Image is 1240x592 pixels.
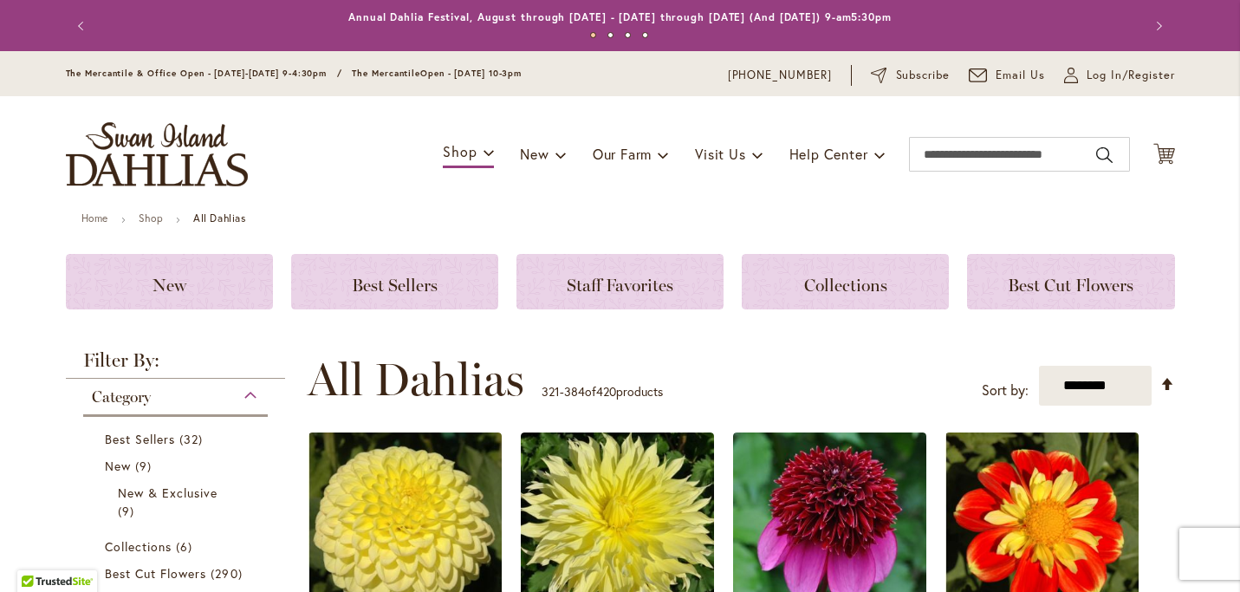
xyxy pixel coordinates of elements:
strong: Filter By: [66,351,286,379]
span: 9 [118,502,139,520]
span: Staff Favorites [567,275,673,296]
button: 3 of 4 [625,32,631,38]
span: Shop [443,142,477,160]
span: Collections [804,275,887,296]
a: [PHONE_NUMBER] [728,67,833,84]
a: Collections [105,537,251,556]
a: Subscribe [871,67,950,84]
a: Best Cut Flowers [967,254,1174,309]
a: Log In/Register [1064,67,1175,84]
a: Best Sellers [291,254,498,309]
button: 1 of 4 [590,32,596,38]
label: Sort by: [982,374,1029,407]
button: Previous [66,9,101,43]
span: All Dahlias [308,354,524,406]
span: The Mercantile & Office Open - [DATE]-[DATE] 9-4:30pm / The Mercantile [66,68,421,79]
span: Collections [105,538,172,555]
a: New &amp; Exclusive [118,484,238,520]
span: 6 [176,537,197,556]
a: Annual Dahlia Festival, August through [DATE] - [DATE] through [DATE] (And [DATE]) 9-am5:30pm [348,10,892,23]
span: 9 [135,457,156,475]
span: 420 [596,383,616,400]
span: Visit Us [695,145,745,163]
span: Best Cut Flowers [105,565,207,582]
span: Best Sellers [105,431,176,447]
span: Log In/Register [1087,67,1175,84]
span: Help Center [789,145,868,163]
button: 4 of 4 [642,32,648,38]
a: Collections [742,254,949,309]
span: 32 [179,430,207,448]
a: store logo [66,122,248,186]
span: Category [92,387,151,407]
span: New [153,275,186,296]
a: Staff Favorites [516,254,724,309]
span: Email Us [996,67,1045,84]
a: Shop [139,211,163,224]
a: Best Sellers [105,430,251,448]
button: 2 of 4 [607,32,614,38]
span: Subscribe [896,67,951,84]
p: - of products [542,378,663,406]
strong: All Dahlias [193,211,246,224]
a: Email Us [969,67,1045,84]
span: 384 [564,383,585,400]
span: New & Exclusive [118,485,218,501]
span: Our Farm [593,145,652,163]
span: 321 [542,383,560,400]
span: Best Cut Flowers [1008,275,1133,296]
span: Best Sellers [352,275,438,296]
span: 290 [211,564,246,582]
a: Home [81,211,108,224]
span: New [105,458,131,474]
span: New [520,145,549,163]
a: New [105,457,251,475]
a: New [66,254,273,309]
button: Next [1140,9,1175,43]
a: Best Cut Flowers [105,564,251,582]
span: Open - [DATE] 10-3pm [420,68,522,79]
